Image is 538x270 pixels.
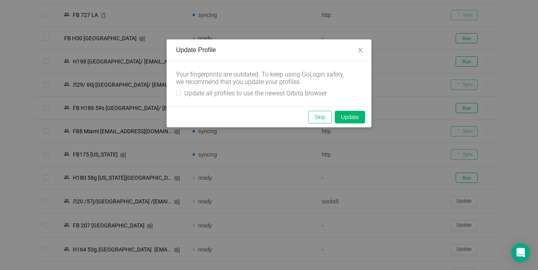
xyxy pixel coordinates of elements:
[335,111,365,123] button: Update
[357,47,364,53] i: icon: close
[181,89,330,97] span: Update all profiles to use the newest Orbita browser
[176,46,362,54] div: Update Profile
[308,111,332,123] button: Skip
[176,71,349,86] div: Your fingerprints are outdated. To keep using GoLogin safely, we recommend that you update your p...
[349,39,371,61] button: Close
[511,243,530,262] div: Open Intercom Messenger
